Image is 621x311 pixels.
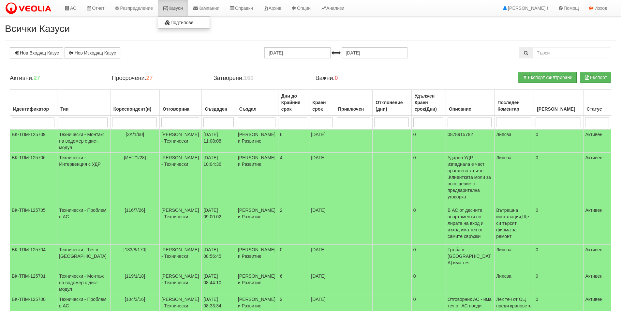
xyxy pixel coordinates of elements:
[373,90,411,116] th: Отклонение (дни): No sort applied, activate to apply an ascending sort
[411,129,446,153] td: 0
[496,208,529,239] span: Вътрешна инсталация,Ще си търсят фирма за ремонт
[584,245,611,271] td: Активен
[309,90,335,116] th: Краен срок: No sort applied, activate to apply an ascending sort
[315,75,407,82] h4: Важни:
[533,47,611,58] input: Търсене по Идентификатор, Бл/Вх/Ап, Тип, Описание, Моб. Номер, Имейл, Файл, Коментар,
[335,75,338,81] b: 0
[159,271,201,294] td: [PERSON_NAME] - Технически
[411,271,446,294] td: 0
[584,153,611,205] td: Активен
[236,153,278,205] td: [PERSON_NAME] и Развитие
[496,132,511,137] span: Липсва
[238,104,276,114] div: Създал
[202,90,236,116] th: Създаден: No sort applied, activate to apply an ascending sort
[309,271,335,294] td: [DATE]
[57,245,111,271] td: Технически - Теч в [GEOGRAPHIC_DATA]
[65,47,120,58] a: Нов Изходящ Казус
[534,245,584,271] td: 0
[124,247,146,252] span: [133/8/170]
[244,75,254,81] b: 160
[580,72,611,83] button: Експорт
[10,245,57,271] td: ВК-ТПМ-125704
[10,90,57,116] th: Идентификатор: No sort applied, activate to apply an ascending sort
[584,129,611,153] td: Активен
[309,129,335,153] td: [DATE]
[34,75,40,81] b: 27
[280,155,283,160] span: 4
[280,297,283,302] span: 2
[446,90,494,116] th: Описание: No sort applied, activate to apply an ascending sort
[126,132,144,137] span: [3А/1/60]
[534,129,584,153] td: 0
[280,91,308,114] div: Дни до Крайния срок
[5,2,54,15] img: VeoliaLogo.png
[146,75,153,81] b: 27
[236,90,278,116] th: Създал: No sort applied, activate to apply an ascending sort
[202,245,236,271] td: [DATE] 08:56:45
[496,155,511,160] span: Липсва
[236,245,278,271] td: [PERSON_NAME] и Развитие
[309,153,335,205] td: [DATE]
[57,129,111,153] td: Технически - Монтаж на водомер с дист. модул
[280,247,283,252] span: 0
[236,129,278,153] td: [PERSON_NAME] и Развитие
[236,205,278,245] td: [PERSON_NAME] и Развитие
[57,90,111,116] th: Тип: No sort applied, activate to apply an ascending sort
[159,90,201,116] th: Отговорник: No sort applied, activate to apply an ascending sort
[202,271,236,294] td: [DATE] 08:44:10
[585,104,609,114] div: Статус
[57,205,111,245] td: Технически - Проблем в АС
[236,271,278,294] td: [PERSON_NAME] и Развитие
[337,104,371,114] div: Приключен
[10,153,57,205] td: ВК-ТПМ-125706
[110,90,159,116] th: Кореспондент(и): No sort applied, activate to apply an ascending sort
[59,104,109,114] div: Тип
[280,208,283,213] span: 2
[518,72,577,83] button: Експорт филтрирани
[10,271,57,294] td: ВК-ТПМ-125701
[584,271,611,294] td: Активен
[161,104,200,114] div: Отговорник
[125,297,145,302] span: [104/3/16]
[159,205,201,245] td: [PERSON_NAME] - Технически
[411,245,446,271] td: 0
[280,273,283,279] span: 6
[10,47,63,58] a: Нов Входящ Казус
[496,247,511,252] span: Липсва
[202,153,236,205] td: [DATE] 10:04:36
[309,205,335,245] td: [DATE]
[214,75,305,82] h4: Затворени:
[202,129,236,153] td: [DATE] 11:08:08
[158,18,210,27] a: Подтипове
[280,132,283,137] span: 6
[448,207,493,240] p: В АС от десните апартаменти по лирата на вход и изход има теч от самите свръзки
[159,245,201,271] td: [PERSON_NAME] - Технически
[57,271,111,294] td: Технически - Монтаж на водомер с дист. модул
[496,273,511,279] span: Липсва
[534,153,584,205] td: 0
[534,205,584,245] td: 0
[584,205,611,245] td: Активен
[448,104,493,114] div: Описание
[10,129,57,153] td: ВК-ТПМ-125709
[309,245,335,271] td: [DATE]
[411,90,446,116] th: Удължен Краен срок(Дни): No sort applied, activate to apply an ascending sort
[10,75,102,82] h4: Активни:
[12,104,55,114] div: Идентификатор
[335,90,373,116] th: Приключен: No sort applied, activate to apply an ascending sort
[411,153,446,205] td: 0
[534,271,584,294] td: 0
[159,153,201,205] td: [PERSON_NAME] - Технически
[448,246,493,266] p: Тръба в [GEOGRAPHIC_DATA] има теч
[5,23,616,34] h2: Всички Казуси
[112,104,158,114] div: Кореспондент(и)
[203,104,234,114] div: Създаден
[57,153,111,205] td: Технически - Интервенция с УДР
[534,90,584,116] th: Брой Файлове: No sort applied, activate to apply an ascending sort
[536,104,582,114] div: [PERSON_NAME]
[111,75,203,82] h4: Просрочени:
[278,90,309,116] th: Дни до Крайния срок: No sort applied, activate to apply an ascending sort
[496,98,532,114] div: Последен Коментар
[125,208,145,213] span: [116/7/26]
[202,205,236,245] td: [DATE] 09:00:02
